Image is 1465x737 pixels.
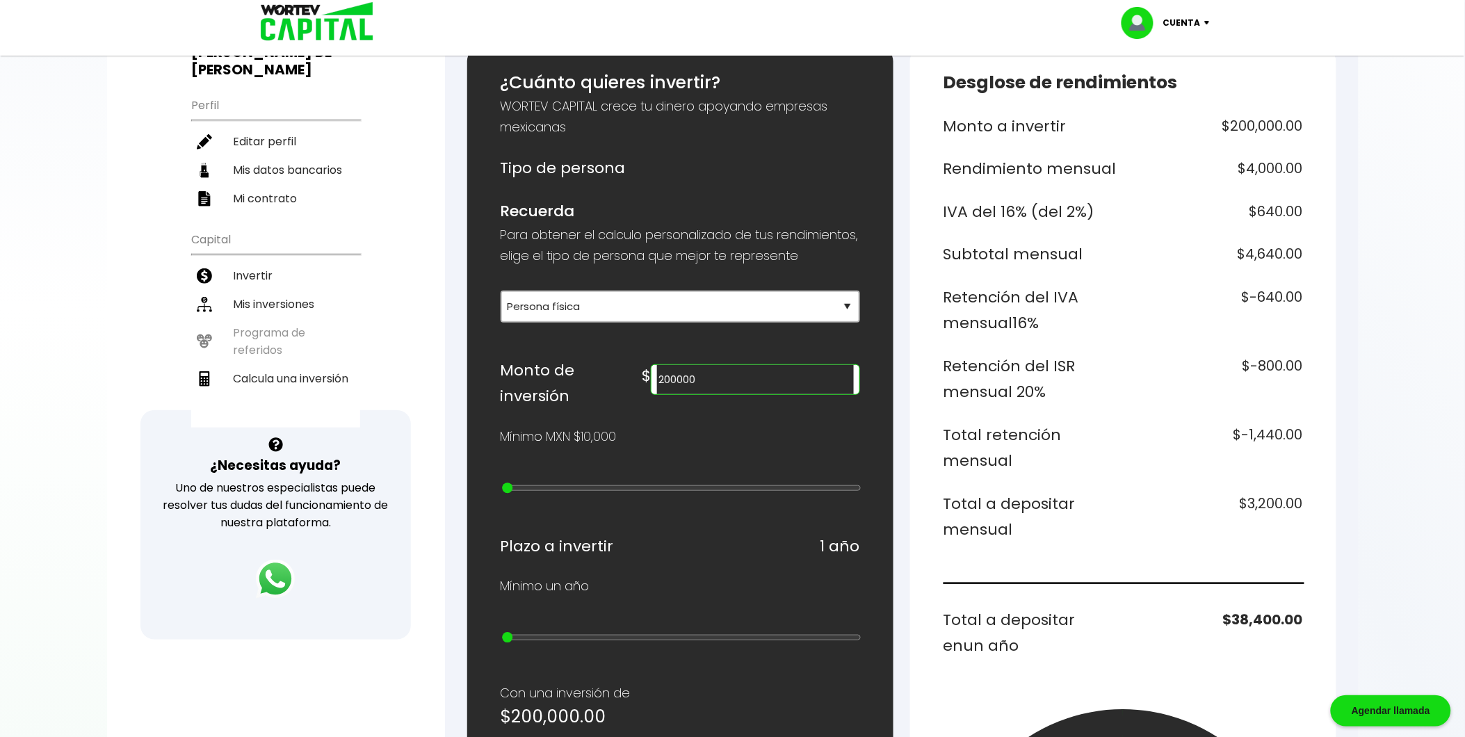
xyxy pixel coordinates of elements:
h3: ¿Necesitas ayuda? [210,455,341,476]
img: contrato-icon.f2db500c.svg [197,191,212,206]
img: editar-icon.952d3147.svg [197,134,212,149]
img: icon-down [1201,21,1220,25]
h6: IVA del 16% (del 2%) [944,199,1118,225]
a: Mis datos bancarios [191,156,360,184]
h6: Rendimiento mensual [944,156,1118,182]
div: Agendar llamada [1331,695,1451,727]
h6: $38,400.00 [1128,607,1303,659]
p: Con una inversión de [501,683,860,704]
img: profile-image [1122,7,1163,39]
a: Mi contrato [191,184,360,213]
img: datos-icon.10cf9172.svg [197,163,212,178]
h6: Monto a invertir [944,113,1118,140]
h6: Retención del ISR mensual 20% [944,353,1118,405]
h6: Monto de inversión [501,357,642,410]
h6: Plazo a invertir [501,533,614,560]
h6: Total a depositar mensual [944,491,1118,543]
ul: Capital [191,224,360,428]
a: Editar perfil [191,127,360,156]
p: Mínimo MXN $10,000 [501,426,617,447]
h6: $-640.00 [1128,284,1303,337]
img: invertir-icon.b3b967d7.svg [197,268,212,284]
a: Mis inversiones [191,290,360,318]
h3: Buen día, [191,26,360,79]
p: Para obtener el calculo personalizado de tus rendimientos, elige el tipo de persona que mejor te ... [501,225,860,266]
h6: Total a depositar en un año [944,607,1118,659]
img: calculadora-icon.17d418c4.svg [197,371,212,387]
p: WORTEV CAPITAL crece tu dinero apoyando empresas mexicanas [501,96,860,138]
h6: Recuerda [501,198,860,225]
h6: Subtotal mensual [944,241,1118,268]
h6: $640.00 [1128,199,1303,225]
p: Cuenta [1163,13,1201,33]
h6: $3,200.00 [1128,491,1303,543]
h5: ¿Cuánto quieres invertir? [501,70,860,96]
p: Mínimo un año [501,576,590,597]
h6: Retención del IVA mensual 16% [944,284,1118,337]
img: logos_whatsapp-icon.242b2217.svg [256,560,295,599]
h6: $-1,440.00 [1128,422,1303,474]
a: Calcula una inversión [191,364,360,393]
h5: $200,000.00 [501,704,860,730]
h6: $ [642,363,651,389]
h5: Desglose de rendimientos [944,70,1303,96]
img: inversiones-icon.6695dc30.svg [197,297,212,312]
h6: Total retención mensual [944,422,1118,474]
h6: Tipo de persona [501,155,860,181]
h6: $200,000.00 [1128,113,1303,140]
h6: $4,640.00 [1128,241,1303,268]
a: Invertir [191,261,360,290]
h6: $4,000.00 [1128,156,1303,182]
h6: $-800.00 [1128,353,1303,405]
ul: Perfil [191,90,360,213]
b: [PERSON_NAME] DE [PERSON_NAME] [191,42,332,79]
p: Uno de nuestros especialistas puede resolver tus dudas del funcionamiento de nuestra plataforma. [159,479,393,531]
h6: 1 año [820,533,860,560]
